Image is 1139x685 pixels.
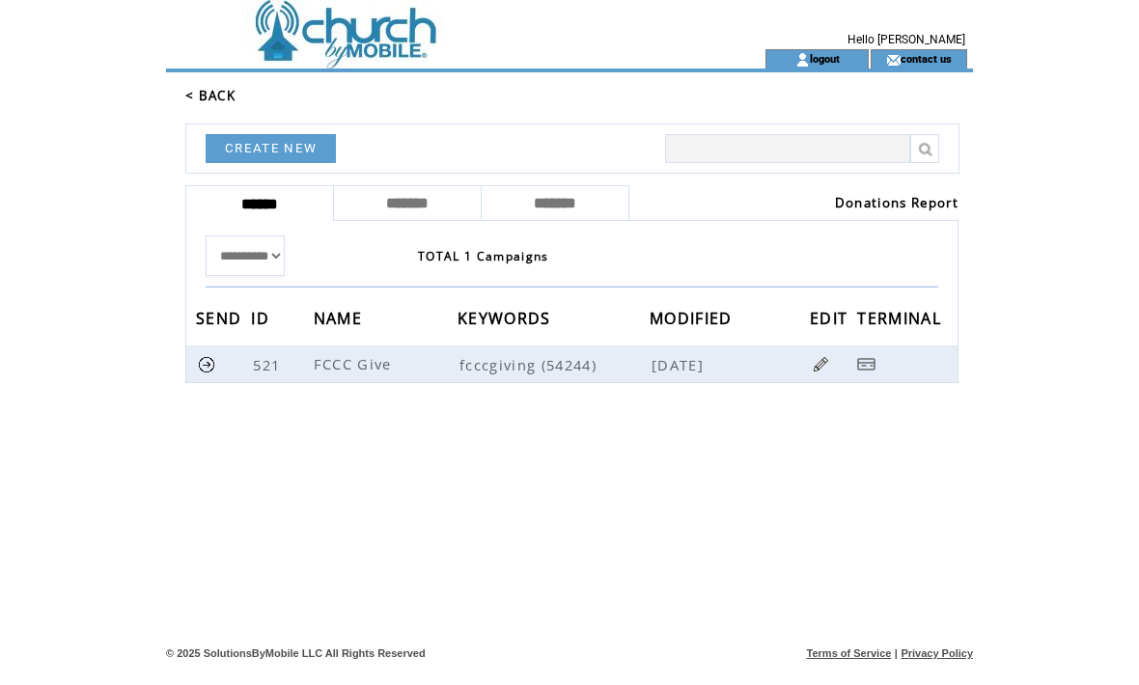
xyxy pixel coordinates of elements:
span: fcccgiving (54244) [459,355,648,374]
img: account_icon.gif [795,52,810,68]
span: MODIFIED [650,303,737,339]
a: < BACK [185,87,236,104]
a: ID [251,312,274,323]
a: NAME [314,312,367,323]
span: TERMINAL [857,303,946,339]
a: MODIFIED [650,312,737,323]
a: CREATE NEW [206,134,336,163]
a: Terms of Service [807,647,892,659]
span: | [895,647,898,659]
img: contact_us_icon.gif [886,52,901,68]
span: TOTAL 1 Campaigns [418,248,549,264]
span: [DATE] [652,355,708,374]
span: © 2025 SolutionsByMobile LLC All Rights Reserved [166,647,426,659]
span: KEYWORDS [458,303,556,339]
span: EDIT [810,303,852,339]
span: FCCC Give [314,354,397,373]
a: Privacy Policy [901,647,973,659]
span: Hello [PERSON_NAME] [847,33,965,46]
span: 521 [253,355,285,374]
span: ID [251,303,274,339]
a: contact us [901,52,952,65]
a: Donations Report [835,194,958,211]
a: KEYWORDS [458,312,556,323]
span: NAME [314,303,367,339]
a: logout [810,52,840,65]
span: SEND [196,303,246,339]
